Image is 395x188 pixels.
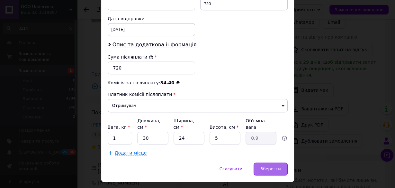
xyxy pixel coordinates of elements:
label: Сума післяплати [108,54,153,60]
span: Опис та додаткова інформація [112,42,197,48]
span: Додати місце [115,150,147,156]
span: Платник комісії післяплати [108,92,172,97]
span: Отримувач [108,99,288,112]
label: Довжина, см [137,118,160,130]
label: Висота, см [210,125,238,130]
label: Ширина, см [174,118,194,130]
span: 34.40 ₴ [160,80,180,85]
span: Зберегти [260,166,281,171]
span: Скасувати [220,166,242,171]
div: Об'ємна вага [246,117,276,130]
label: Вага, кг [108,125,130,130]
div: Комісія за післяплату: [108,80,288,86]
div: Дата відправки [108,15,195,22]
